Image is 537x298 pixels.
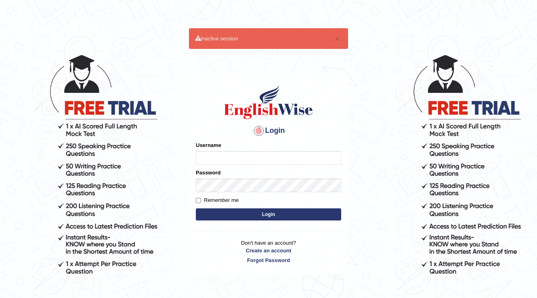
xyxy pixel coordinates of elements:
[196,239,341,264] p: Don't have an account?
[335,35,340,43] button: ×
[196,208,341,220] button: Login
[196,141,221,149] label: Username
[196,198,201,203] input: Remember me
[196,124,341,137] h4: Login
[222,84,315,120] img: Logo of English Wise sign in for intelligent practice with AI
[189,28,348,49] div: Inactive session
[196,256,341,264] a: Forgot Password
[196,196,239,204] label: Remember me
[196,247,341,254] a: Create an account
[196,169,220,176] label: Password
